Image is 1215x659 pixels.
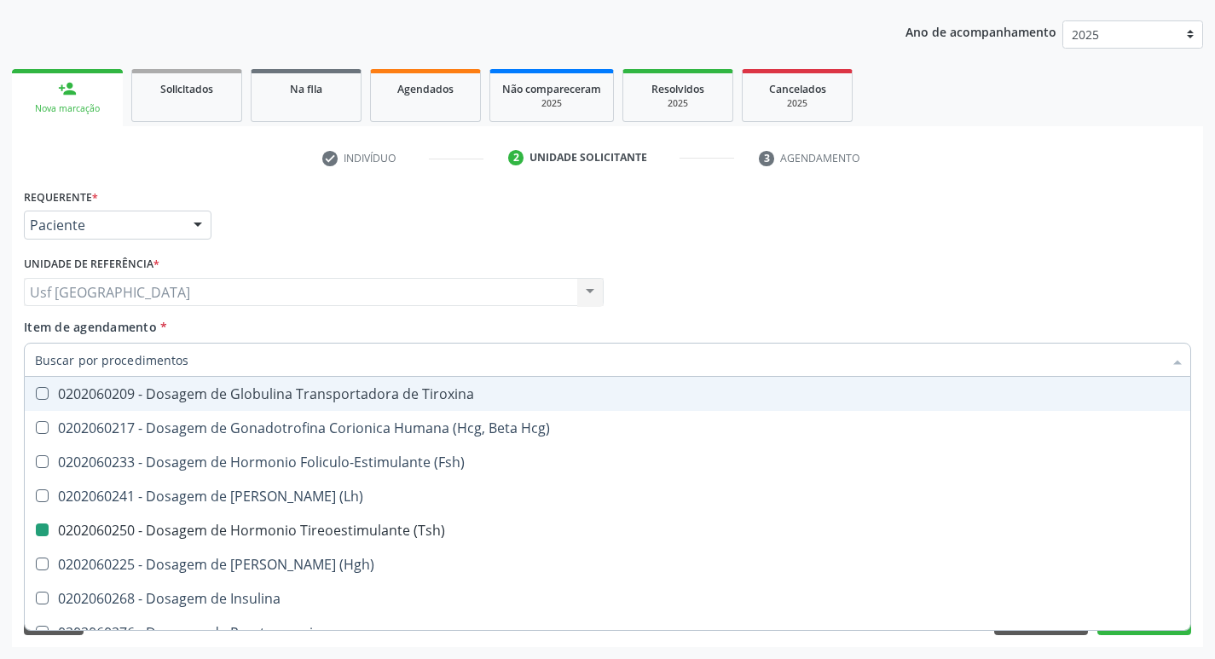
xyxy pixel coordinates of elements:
div: Unidade solicitante [529,150,647,165]
label: Requerente [24,184,98,211]
div: 2 [508,150,524,165]
div: 0202060276 - Dosagem de Paratormonio [35,626,1180,639]
div: 0202060250 - Dosagem de Hormonio Tireoestimulante (Tsh) [35,523,1180,537]
div: 0202060217 - Dosagem de Gonadotrofina Corionica Humana (Hcg, Beta Hcg) [35,421,1180,435]
div: 2025 [635,97,720,110]
span: Na fila [290,82,322,96]
div: 0202060241 - Dosagem de [PERSON_NAME] (Lh) [35,489,1180,503]
div: 0202060225 - Dosagem de [PERSON_NAME] (Hgh) [35,558,1180,571]
input: Buscar por procedimentos [35,343,1163,377]
div: 0202060268 - Dosagem de Insulina [35,592,1180,605]
div: person_add [58,79,77,98]
div: 2025 [755,97,840,110]
span: Paciente [30,217,176,234]
p: Ano de acompanhamento [905,20,1056,42]
label: Unidade de referência [24,251,159,278]
span: Item de agendamento [24,319,157,335]
div: Nova marcação [24,102,111,115]
span: Resolvidos [651,82,704,96]
span: Cancelados [769,82,826,96]
span: Solicitados [160,82,213,96]
span: Não compareceram [502,82,601,96]
div: 2025 [502,97,601,110]
span: Agendados [397,82,454,96]
div: 0202060233 - Dosagem de Hormonio Foliculo-Estimulante (Fsh) [35,455,1180,469]
div: 0202060209 - Dosagem de Globulina Transportadora de Tiroxina [35,387,1180,401]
